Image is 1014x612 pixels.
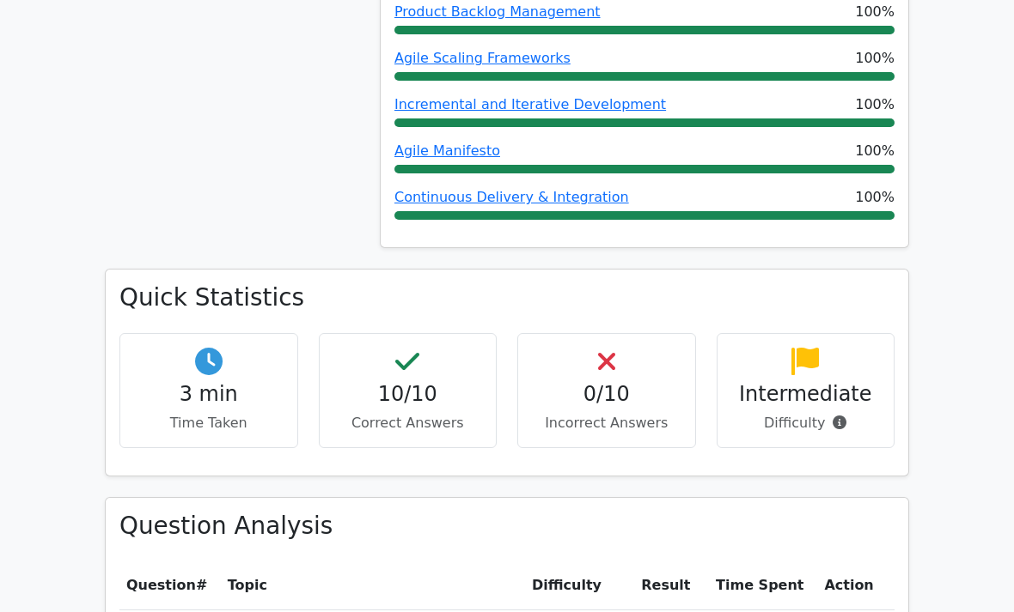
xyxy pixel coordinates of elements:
span: 100% [855,48,895,69]
p: Time Taken [134,413,284,433]
p: Correct Answers [333,413,483,433]
a: Incremental and Iterative Development [394,96,666,112]
th: Result [634,561,709,610]
th: Time Spent [709,561,817,610]
a: Product Backlog Management [394,3,601,20]
h3: Question Analysis [119,512,895,540]
a: Continuous Delivery & Integration [394,189,629,205]
a: Agile Scaling Frameworks [394,50,571,66]
h4: 3 min [134,382,284,407]
h4: Intermediate [731,382,881,407]
th: # [119,561,221,610]
h4: 10/10 [333,382,483,407]
span: 100% [855,94,895,115]
th: Topic [221,561,525,610]
h3: Quick Statistics [119,283,895,312]
th: Difficulty [525,561,634,610]
span: 100% [855,2,895,22]
p: Difficulty [731,413,881,433]
span: Question [126,577,196,593]
a: Agile Manifesto [394,142,500,159]
p: Incorrect Answers [532,413,681,433]
th: Action [817,561,895,610]
span: 100% [855,187,895,208]
span: 100% [855,141,895,161]
h4: 0/10 [532,382,681,407]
